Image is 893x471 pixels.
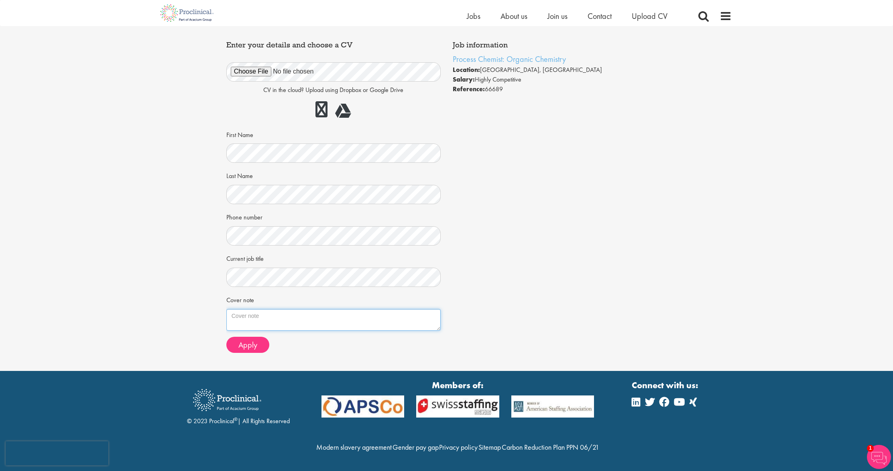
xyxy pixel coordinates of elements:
[6,441,108,465] iframe: reCAPTCHA
[588,11,612,21] a: Contact
[226,293,254,305] label: Cover note
[410,395,505,418] img: APSCo
[453,75,475,84] strong: Salary:
[234,416,238,422] sup: ®
[453,85,485,93] strong: Reference:
[453,41,667,49] h4: Job information
[226,169,253,181] label: Last Name
[226,210,262,222] label: Phone number
[478,442,501,452] a: Sitemap
[867,445,891,469] img: Chatbot
[187,383,290,426] div: © 2023 Proclinical | All Rights Reserved
[226,337,269,353] button: Apply
[226,41,441,49] h4: Enter your details and choose a CV
[187,383,267,417] img: Proclinical Recruitment
[315,395,411,418] img: APSCo
[453,66,480,74] strong: Location:
[502,442,599,452] a: Carbon Reduction Plan PPN 06/21
[453,65,667,75] li: [GEOGRAPHIC_DATA], [GEOGRAPHIC_DATA]
[632,379,700,391] strong: Connect with us:
[226,252,264,264] label: Current job title
[453,75,667,84] li: Highly Competitive
[505,395,600,418] img: APSCo
[226,86,441,95] p: CV in the cloud? Upload using Dropbox or Google Drive
[467,11,480,21] a: Jobs
[500,11,527,21] a: About us
[632,11,667,21] a: Upload CV
[453,54,566,64] a: Process Chemist: Organic Chemistry
[226,128,253,140] label: First Name
[393,442,439,452] a: Gender pay gap
[453,84,667,94] li: 66689
[439,442,478,452] a: Privacy policy
[316,442,392,452] a: Modern slavery agreement
[867,445,874,452] span: 1
[238,340,257,350] span: Apply
[321,379,594,391] strong: Members of:
[547,11,568,21] a: Join us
